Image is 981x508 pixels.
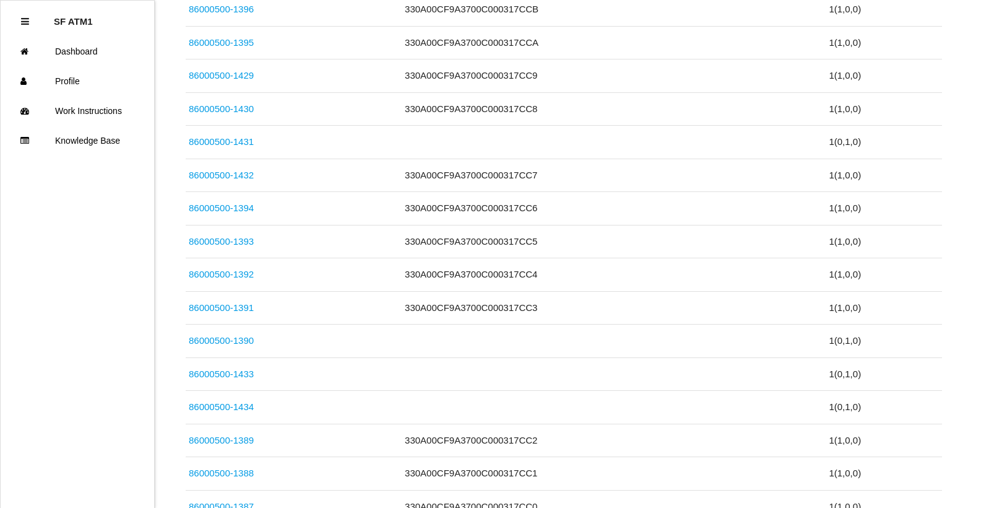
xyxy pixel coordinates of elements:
[189,236,254,247] a: 86000500-1393
[826,291,941,325] td: 1 ( 1 , 0 , 0 )
[402,258,826,292] td: 330A00CF9A3700C000317CC4
[189,369,254,379] a: 86000500-1433
[826,126,941,159] td: 1 ( 0 , 1 , 0 )
[402,291,826,325] td: 330A00CF9A3700C000317CC3
[826,159,941,192] td: 1 ( 1 , 0 , 0 )
[402,225,826,258] td: 330A00CF9A3700C000317CC5
[826,424,941,457] td: 1 ( 1 , 0 , 0 )
[402,92,826,126] td: 330A00CF9A3700C000317CC8
[54,7,93,27] p: SF ATM1
[189,203,254,213] a: 86000500-1394
[189,335,254,346] a: 86000500-1390
[21,7,29,37] div: Close
[189,4,254,14] a: 86000500-1396
[826,192,941,226] td: 1 ( 1 , 0 , 0 )
[189,435,254,445] a: 86000500-1389
[826,325,941,358] td: 1 ( 0 , 1 , 0 )
[826,26,941,59] td: 1 ( 1 , 0 , 0 )
[826,92,941,126] td: 1 ( 1 , 0 , 0 )
[826,258,941,292] td: 1 ( 1 , 0 , 0 )
[826,357,941,391] td: 1 ( 0 , 1 , 0 )
[1,96,154,126] a: Work Instructions
[1,126,154,155] a: Knowledge Base
[189,269,254,279] a: 86000500-1392
[402,159,826,192] td: 330A00CF9A3700C000317CC7
[826,391,941,424] td: 1 ( 0 , 1 , 0 )
[1,66,154,96] a: Profile
[189,302,254,313] a: 86000500-1391
[189,70,254,81] a: 86000500-1429
[402,26,826,59] td: 330A00CF9A3700C000317CCA
[1,37,154,66] a: Dashboard
[189,37,254,48] a: 86000500-1395
[402,192,826,226] td: 330A00CF9A3700C000317CC6
[189,103,254,114] a: 86000500-1430
[189,468,254,478] a: 86000500-1388
[189,401,254,412] a: 86000500-1434
[402,424,826,457] td: 330A00CF9A3700C000317CC2
[826,225,941,258] td: 1 ( 1 , 0 , 0 )
[402,457,826,491] td: 330A00CF9A3700C000317CC1
[826,59,941,93] td: 1 ( 1 , 0 , 0 )
[826,457,941,491] td: 1 ( 1 , 0 , 0 )
[189,136,254,147] a: 86000500-1431
[189,170,254,180] a: 86000500-1432
[402,59,826,93] td: 330A00CF9A3700C000317CC9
